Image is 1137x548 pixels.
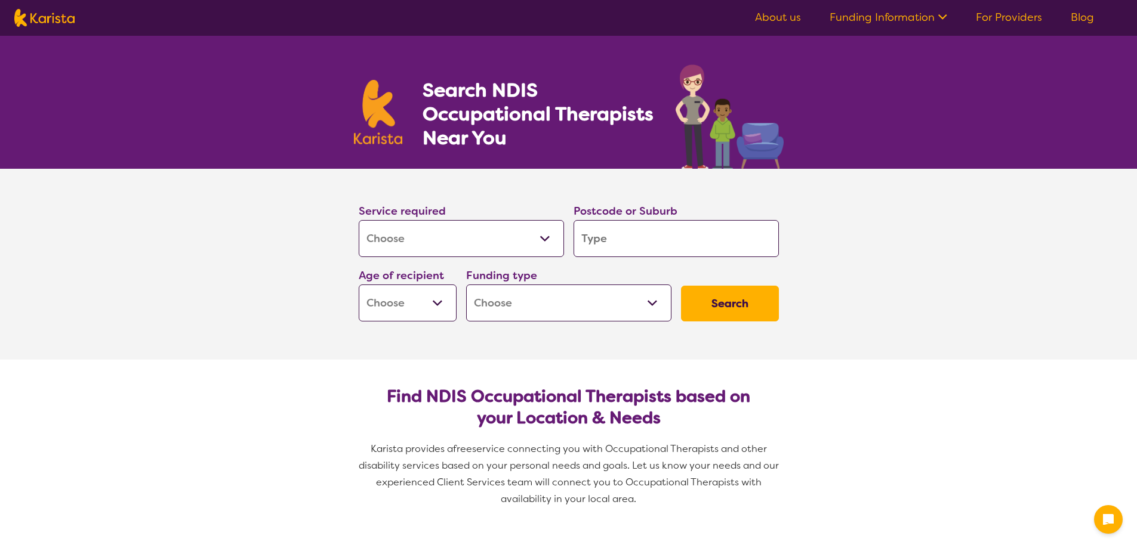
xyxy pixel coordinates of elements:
[14,9,75,27] img: Karista logo
[453,442,472,455] span: free
[574,204,677,218] label: Postcode or Suburb
[359,204,446,218] label: Service required
[354,80,403,144] img: Karista logo
[976,10,1042,24] a: For Providers
[359,268,444,283] label: Age of recipient
[574,220,779,257] input: Type
[466,268,537,283] label: Funding type
[371,442,453,455] span: Karista provides a
[830,10,947,24] a: Funding Information
[368,386,769,429] h2: Find NDIS Occupational Therapists based on your Location & Needs
[676,64,784,169] img: occupational-therapy
[681,286,779,321] button: Search
[755,10,801,24] a: About us
[359,442,781,505] span: service connecting you with Occupational Therapists and other disability services based on your p...
[1071,10,1094,24] a: Blog
[423,78,655,150] h1: Search NDIS Occupational Therapists Near You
